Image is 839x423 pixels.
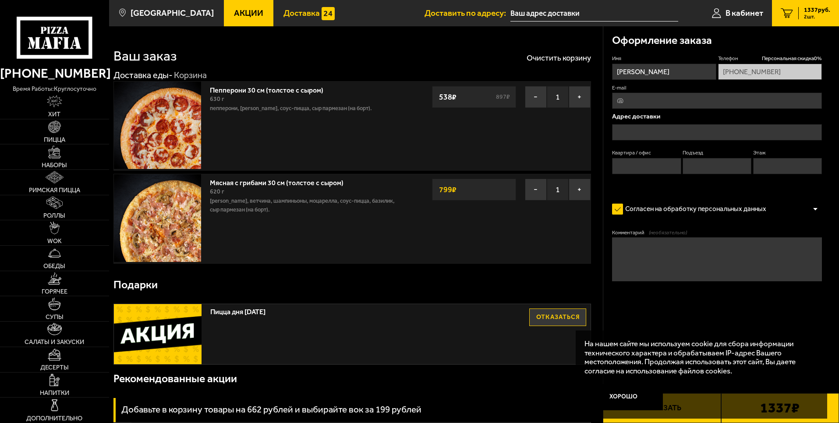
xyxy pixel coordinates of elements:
[113,280,158,290] h3: Подарки
[210,104,404,113] p: пепперони, [PERSON_NAME], соус-пицца, сыр пармезан (на борт).
[527,54,591,62] button: Очистить корзину
[612,149,681,157] label: Квартира / офис
[584,384,663,410] button: Хорошо
[40,364,69,370] span: Десерты
[612,201,775,218] label: Согласен на обработку персональных данных
[726,9,763,17] span: В кабинет
[612,35,712,46] h3: Оформление заказа
[26,415,82,421] span: Дополнительно
[649,229,687,237] span: (необязательно)
[495,94,511,100] s: 897 ₽
[210,176,352,187] a: Мясная с грибами 30 см (толстое с сыром)
[683,149,751,157] label: Подъезд
[437,181,459,198] strong: 799 ₽
[525,179,547,201] button: −
[612,93,822,109] input: @
[718,55,822,62] label: Телефон
[131,9,214,17] span: [GEOGRAPHIC_DATA]
[29,187,80,193] span: Римская пицца
[40,390,69,396] span: Напитки
[569,179,591,201] button: +
[121,405,421,414] h3: Добавьте в корзину товары на 662 рублей и выбирайте вок за 199 рублей
[46,314,64,320] span: Супы
[547,86,569,108] span: 1
[113,70,173,80] a: Доставка еды-
[425,9,510,17] span: Доставить по адресу:
[804,14,830,19] span: 2 шт.
[612,64,716,80] input: Имя
[529,308,586,326] button: Отказаться
[612,55,716,62] label: Имя
[47,238,62,244] span: WOK
[210,95,224,103] span: 630 г
[113,49,177,63] h1: Ваш заказ
[762,55,822,62] span: Персональная скидка 0 %
[547,179,569,201] span: 1
[174,70,207,81] div: Корзина
[113,373,237,384] h3: Рекомендованные акции
[43,263,65,269] span: Обеды
[437,89,459,105] strong: 538 ₽
[525,86,547,108] button: −
[43,212,65,219] span: Роллы
[210,304,496,315] span: Пицца дня [DATE]
[753,149,822,157] label: Этаж
[42,162,67,168] span: Наборы
[612,113,822,120] p: Адрес доставки
[210,188,224,195] span: 620 г
[25,339,84,345] span: Салаты и закуски
[283,9,320,17] span: Доставка
[234,9,263,17] span: Акции
[44,136,65,143] span: Пицца
[612,229,822,237] label: Комментарий
[210,83,332,94] a: Пепперони 30 см (толстое с сыром)
[48,111,60,117] span: Хит
[584,339,814,376] p: На нашем сайте мы используем cookie для сбора информации технического характера и обрабатываем IP...
[804,7,830,13] span: 1337 руб.
[210,197,404,214] p: [PERSON_NAME], ветчина, шампиньоны, моцарелла, соус-пицца, базилик, сыр пармезан (на борт).
[612,84,822,92] label: E-mail
[510,5,678,22] input: Ваш адрес доставки
[42,288,67,294] span: Горячее
[569,86,591,108] button: +
[322,7,335,20] img: 15daf4d41897b9f0e9f617042186c801.svg
[718,64,822,80] input: +7 (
